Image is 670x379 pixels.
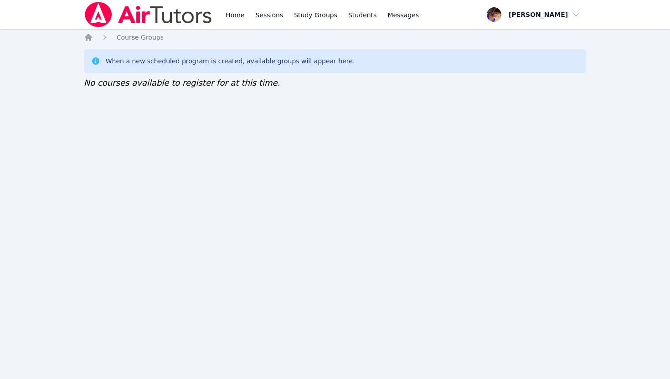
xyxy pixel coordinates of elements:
span: Course Groups [117,34,164,41]
span: Messages [387,10,419,20]
a: Course Groups [117,33,164,42]
nav: Breadcrumb [84,33,587,42]
img: Air Tutors [84,2,213,27]
div: When a new scheduled program is created, available groups will appear here. [106,56,355,66]
span: No courses available to register for at this time. [84,78,280,87]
